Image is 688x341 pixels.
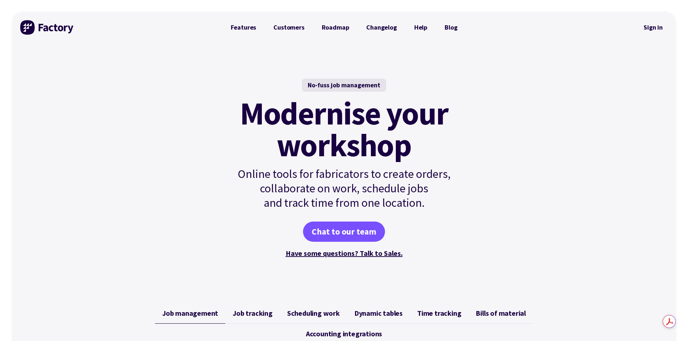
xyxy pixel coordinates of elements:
[639,19,668,36] a: Sign in
[286,249,403,258] a: Have some questions? Talk to Sales.
[233,309,273,318] span: Job tracking
[303,222,385,242] a: Chat to our team
[476,309,526,318] span: Bills of material
[20,20,74,35] img: Factory
[162,309,218,318] span: Job management
[436,20,466,35] a: Blog
[287,309,340,318] span: Scheduling work
[222,20,466,35] nav: Primary Navigation
[358,20,405,35] a: Changelog
[306,329,382,338] span: Accounting integrations
[302,79,386,92] div: No-fuss job management
[240,97,448,161] mark: Modernise your workshop
[354,309,403,318] span: Dynamic tables
[222,20,265,35] a: Features
[406,20,436,35] a: Help
[417,309,461,318] span: Time tracking
[222,167,466,210] p: Online tools for fabricators to create orders, collaborate on work, schedule jobs and track time ...
[313,20,358,35] a: Roadmap
[639,19,668,36] nav: Secondary Navigation
[265,20,313,35] a: Customers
